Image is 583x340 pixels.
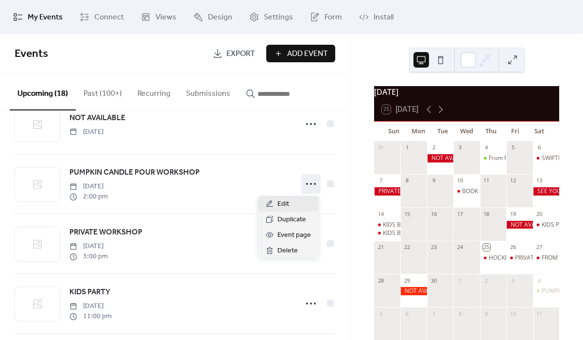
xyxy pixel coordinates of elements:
[226,48,255,60] span: Export
[536,144,543,151] div: 6
[69,286,110,299] a: KIDS PARTY
[483,277,490,284] div: 2
[374,229,400,237] div: KIDS BIRTHDAY PARTY
[483,144,490,151] div: 4
[509,177,516,184] div: 12
[533,187,559,196] div: SEE YOU IN SEPT CAR SHOW
[383,221,444,229] div: KIDS BIRTHDAY PARTY
[377,277,384,284] div: 28
[69,192,108,202] span: 2:00 pm
[377,177,384,184] div: 7
[506,221,532,229] div: NOT AVAILABLE
[479,122,503,141] div: Thu
[509,144,516,151] div: 5
[69,166,200,179] a: PUMPKIN CANDLE POUR WORKSHOP
[69,181,108,192] span: [DATE]
[277,245,298,257] span: Delete
[206,45,262,62] a: Export
[542,221,573,229] div: KIDS PARTY
[69,226,142,239] a: PRIVATE WORKSHOP
[533,221,559,229] div: KIDS PARTY
[430,210,437,217] div: 16
[69,301,112,311] span: [DATE]
[403,210,411,217] div: 15
[352,4,401,30] a: Install
[453,187,480,196] div: BOOK CLUB MEETING
[509,310,516,317] div: 10
[456,177,463,184] div: 10
[130,73,178,109] button: Recurring
[69,127,103,137] span: [DATE]
[483,210,490,217] div: 18
[134,4,184,30] a: Views
[509,277,516,284] div: 3
[178,73,238,109] button: Submissions
[303,4,349,30] a: Form
[456,210,463,217] div: 17
[403,177,411,184] div: 8
[403,310,411,317] div: 6
[374,221,400,229] div: KIDS BIRTHDAY PARTY
[536,244,543,251] div: 27
[72,4,131,30] a: Connect
[28,12,63,23] span: My Events
[94,12,124,23] span: Connect
[155,12,176,23] span: Views
[427,154,453,162] div: NOT AVAILABLE
[509,244,516,251] div: 26
[456,310,463,317] div: 8
[69,311,112,322] span: 11:00 pm
[377,210,384,217] div: 14
[69,241,108,251] span: [DATE]
[480,154,506,162] div: From Field To Vase Workshop
[430,144,437,151] div: 2
[383,229,444,237] div: KIDS BIRTHDAY PARTY
[456,144,463,151] div: 3
[406,122,430,141] div: Mon
[536,277,543,284] div: 4
[533,254,559,262] div: FROM FIELD TO VASE WORKSHOP
[403,277,411,284] div: 29
[455,122,479,141] div: Wed
[430,310,437,317] div: 7
[287,48,328,60] span: Add Event
[277,198,289,210] span: Edit
[325,12,342,23] span: Form
[69,167,200,179] span: PUMPKIN CANDLE POUR WORKSHOP
[69,251,108,262] span: 3:00 pm
[430,122,455,141] div: Tue
[483,310,490,317] div: 9
[266,45,335,62] button: Add Event
[533,287,559,295] div: PUMPKIN CANDLE POUR WORKSHOP
[462,187,522,196] div: BOOK CLUB MEETING
[483,177,490,184] div: 11
[277,214,306,226] span: Duplicate
[69,112,125,125] a: NOT AVAILABLE
[15,43,48,65] span: Events
[76,73,130,109] button: Past (100+)
[377,244,384,251] div: 21
[400,287,427,295] div: NOT AVAILABLE
[374,187,400,196] div: PRIVATE BOOKING
[430,277,437,284] div: 30
[382,122,406,141] div: Sun
[69,227,142,238] span: PRIVATE WORKSHOP
[208,12,232,23] span: Design
[480,254,506,262] div: HOCKEY MOMS CRAFTY WORKSHOP
[6,4,70,30] a: My Events
[377,144,384,151] div: 31
[503,122,527,141] div: Fri
[10,73,76,110] button: Upcoming (18)
[533,154,559,162] div: SWIFTIE BIRTHDAY PARTY
[536,310,543,317] div: 11
[456,277,463,284] div: 1
[403,244,411,251] div: 22
[536,177,543,184] div: 13
[186,4,240,30] a: Design
[483,244,490,251] div: 25
[277,230,311,241] span: Event page
[536,210,543,217] div: 20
